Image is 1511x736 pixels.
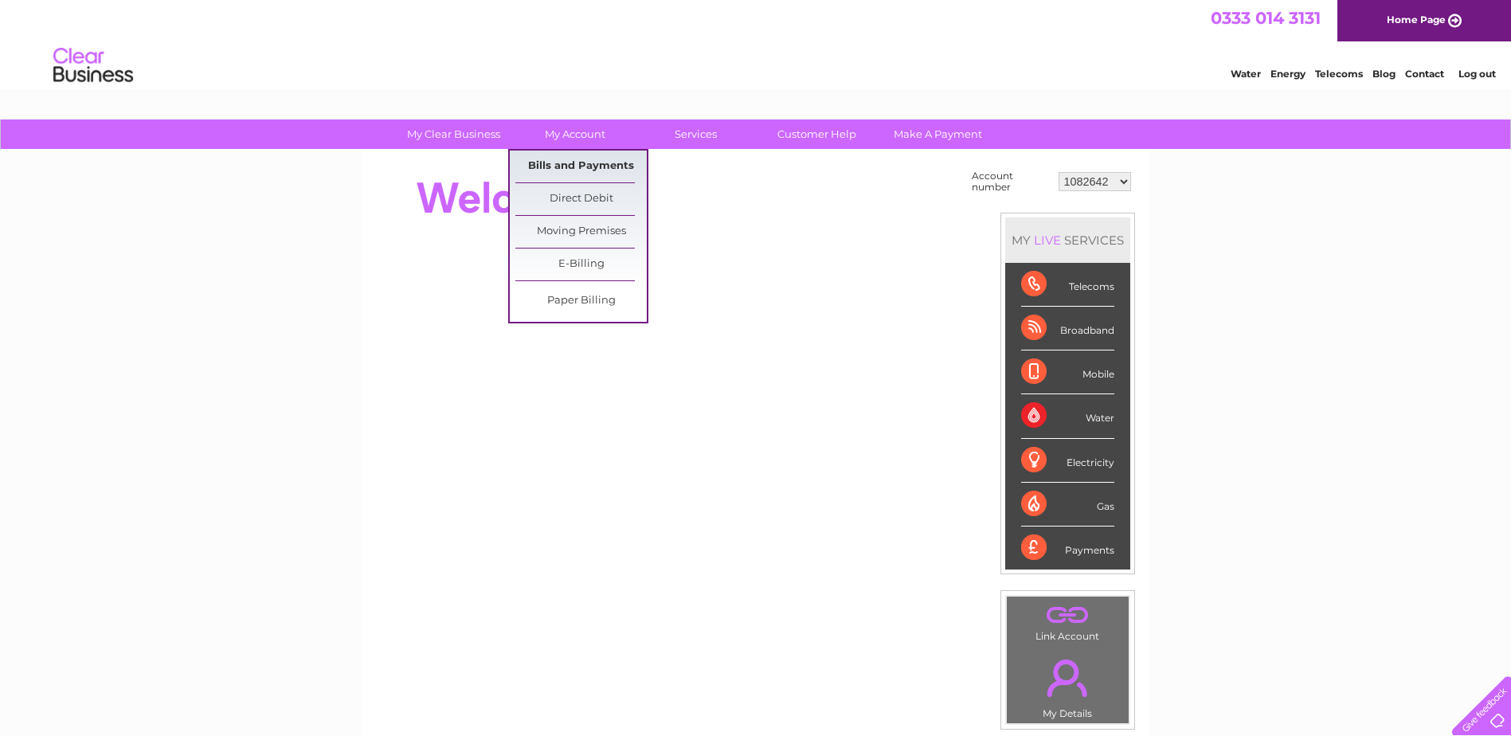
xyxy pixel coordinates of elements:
[1021,527,1114,570] div: Payments
[515,216,647,248] a: Moving Premises
[1031,233,1064,248] div: LIVE
[1315,68,1363,80] a: Telecoms
[1231,68,1261,80] a: Water
[380,9,1133,77] div: Clear Business is a trading name of Verastar Limited (registered in [GEOGRAPHIC_DATA] No. 3667643...
[630,119,761,149] a: Services
[1021,350,1114,394] div: Mobile
[509,119,640,149] a: My Account
[1021,394,1114,438] div: Water
[1006,646,1129,724] td: My Details
[1005,217,1130,263] div: MY SERVICES
[515,183,647,215] a: Direct Debit
[751,119,883,149] a: Customer Help
[1011,601,1125,628] a: .
[1021,483,1114,527] div: Gas
[1270,68,1305,80] a: Energy
[1021,307,1114,350] div: Broadband
[515,151,647,182] a: Bills and Payments
[1021,263,1114,307] div: Telecoms
[1405,68,1444,80] a: Contact
[53,41,134,90] img: logo.png
[515,249,647,280] a: E-Billing
[968,166,1055,197] td: Account number
[1211,8,1321,28] a: 0333 014 3131
[1006,596,1129,646] td: Link Account
[1372,68,1396,80] a: Blog
[1458,68,1496,80] a: Log out
[872,119,1004,149] a: Make A Payment
[388,119,519,149] a: My Clear Business
[515,285,647,317] a: Paper Billing
[1011,650,1125,706] a: .
[1021,439,1114,483] div: Electricity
